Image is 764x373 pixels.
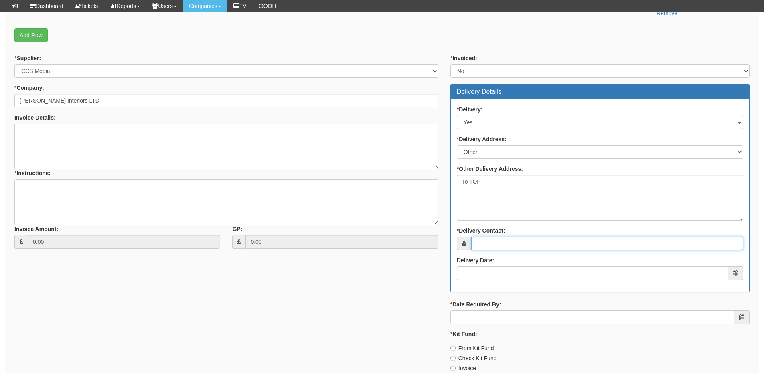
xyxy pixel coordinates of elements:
input: Invoice [450,366,456,371]
label: Delivery: [457,105,483,114]
label: Check Kit Fund [450,354,497,362]
label: Kit Fund: [450,330,477,338]
label: Date Required By: [450,300,501,308]
label: Other Delivery Address: [457,165,523,173]
label: Invoice Details: [14,114,56,122]
label: From Kit Fund [450,344,494,352]
label: Invoice Amount: [14,225,58,233]
a: Add Row [14,28,48,42]
label: Delivery Address: [457,135,507,143]
label: Invoiced: [450,54,477,62]
label: Company: [14,84,44,92]
h3: Delivery Details [457,88,743,95]
label: Delivery Contact: [457,227,505,235]
label: GP: [232,225,242,233]
label: Delivery Date: [457,256,494,264]
input: Check Kit Fund [450,356,456,361]
label: Invoice [450,364,476,372]
input: From Kit Fund [450,346,456,351]
label: Supplier: [14,54,41,62]
label: Instructions: [14,169,51,177]
a: Remove [657,10,677,16]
